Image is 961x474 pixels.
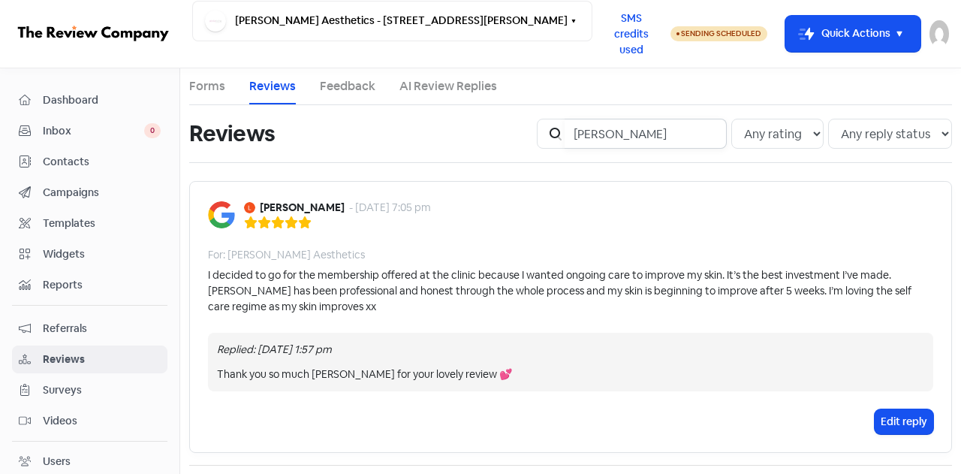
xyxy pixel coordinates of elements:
span: 0 [144,123,161,138]
a: Contacts [12,148,167,176]
div: I decided to go for the membership offered at the clinic because I wanted ongoing care to improve... [208,267,933,315]
span: Inbox [43,123,144,139]
a: Reports [12,271,167,299]
span: Widgets [43,246,161,262]
span: Templates [43,216,161,231]
a: Dashboard [12,86,167,114]
div: - [DATE] 7:05 pm [349,200,431,216]
a: SMS credits used [592,25,670,41]
a: Sending Scheduled [670,25,767,43]
button: [PERSON_NAME] Aesthetics - [STREET_ADDRESS][PERSON_NAME] [192,1,592,41]
img: Image [208,201,235,228]
span: Campaigns [43,185,161,201]
button: Quick Actions [785,16,920,52]
b: [PERSON_NAME] [260,200,345,216]
a: Campaigns [12,179,167,207]
span: SMS credits used [605,11,658,58]
div: For: [PERSON_NAME] Aesthetics [208,247,365,263]
img: Avatar [244,202,255,213]
a: Forms [189,77,225,95]
div: Thank you so much [PERSON_NAME] for your lovely review 💕 [217,367,924,382]
a: AI Review Replies [399,77,497,95]
span: Contacts [43,154,161,170]
button: Edit reply [875,409,933,434]
img: User [929,20,949,47]
a: Templates [12,210,167,237]
a: Reviews [12,346,167,373]
span: Surveys [43,382,161,398]
span: Reports [43,277,161,293]
a: Referrals [12,315,167,343]
a: Inbox 0 [12,117,167,145]
div: Users [43,454,71,469]
a: Reviews [249,77,296,95]
a: Surveys [12,376,167,404]
span: Referrals [43,321,161,337]
a: Widgets [12,240,167,268]
h1: Reviews [189,110,275,158]
span: Dashboard [43,92,161,108]
span: Videos [43,413,161,429]
span: Reviews [43,352,161,367]
input: Search [565,119,727,149]
i: Replied: [DATE] 1:57 pm [217,343,332,356]
a: Videos [12,407,167,435]
span: Sending Scheduled [681,29,761,38]
a: Feedback [320,77,375,95]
